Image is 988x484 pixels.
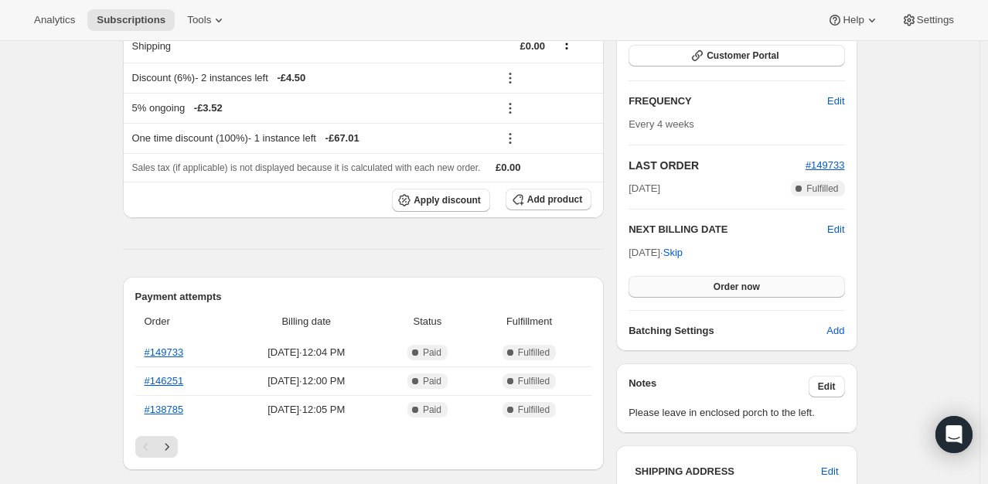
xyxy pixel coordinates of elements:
a: #138785 [145,404,184,415]
button: Tools [178,9,236,31]
h6: Batching Settings [629,323,826,339]
span: Subscriptions [97,14,165,26]
span: Please leave in enclosed porch to the left. [629,405,844,421]
span: Paid [423,375,441,387]
span: Fulfilled [518,346,550,359]
span: Help [843,14,864,26]
th: Order [135,305,230,339]
button: Customer Portal [629,45,844,66]
span: [DATE] · [629,247,683,258]
span: Skip [663,245,683,261]
span: Paid [423,346,441,359]
span: Fulfilled [518,375,550,387]
button: #149733 [806,158,845,173]
span: - £67.01 [325,131,359,146]
div: 5% ongoing [132,101,489,116]
button: Shipping actions [554,36,579,53]
button: Subscriptions [87,9,175,31]
h3: SHIPPING ADDRESS [635,464,821,479]
button: Edit [812,459,847,484]
a: #149733 [806,159,845,171]
span: Order now [714,281,760,293]
span: Apply discount [414,194,481,206]
span: Fulfillment [476,314,582,329]
span: £0.00 [520,40,545,52]
button: Add [817,319,853,343]
button: Edit [818,89,853,114]
span: Paid [423,404,441,416]
button: Analytics [25,9,84,31]
h2: Payment attempts [135,289,592,305]
h2: NEXT BILLING DATE [629,222,827,237]
span: Edit [821,464,838,479]
span: Fulfilled [806,182,838,195]
span: - £4.50 [277,70,305,86]
button: Settings [892,9,963,31]
span: Every 4 weeks [629,118,694,130]
span: Edit [827,94,844,109]
button: Add product [506,189,591,210]
span: Add [826,323,844,339]
span: [DATE] · 12:00 PM [234,373,380,389]
span: [DATE] [629,181,660,196]
span: Edit [818,380,836,393]
a: #149733 [145,346,184,358]
nav: Pagination [135,436,592,458]
h3: Notes [629,376,809,397]
button: Apply discount [392,189,490,212]
span: [DATE] · 12:04 PM [234,345,380,360]
span: Fulfilled [518,404,550,416]
button: Skip [654,240,692,265]
th: Shipping [123,29,328,63]
span: Customer Portal [707,49,778,62]
span: Status [388,314,467,329]
button: Edit [809,376,845,397]
span: Settings [917,14,954,26]
span: Sales tax (if applicable) is not displayed because it is calculated with each new order. [132,162,481,173]
span: £0.00 [496,162,521,173]
span: - £3.52 [194,101,223,116]
button: Next [156,436,178,458]
button: Help [818,9,888,31]
div: One time discount (100%) - 1 instance left [132,131,489,146]
h2: FREQUENCY [629,94,827,109]
span: [DATE] · 12:05 PM [234,402,380,418]
span: Billing date [234,314,380,329]
span: Add product [527,193,582,206]
button: Order now [629,276,844,298]
span: Analytics [34,14,75,26]
button: Edit [827,222,844,237]
div: Discount (6%) - 2 instances left [132,70,489,86]
span: Tools [187,14,211,26]
a: #146251 [145,375,184,387]
h2: LAST ORDER [629,158,806,173]
div: Open Intercom Messenger [935,416,973,453]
